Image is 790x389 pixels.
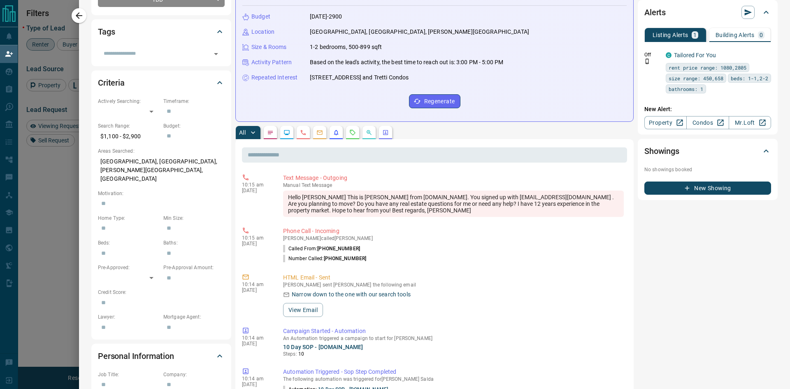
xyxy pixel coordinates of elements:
p: HTML Email - Sent [283,273,624,282]
p: Called From: [283,245,360,252]
p: Automation Triggered - Sop Step Completed [283,368,624,376]
button: New Showing [644,182,771,195]
p: Phone Call - Incoming [283,227,624,235]
p: Budget [251,12,270,21]
p: [DATE] [242,341,271,347]
p: All [239,130,246,135]
p: 10:15 am [242,182,271,188]
p: [PERSON_NAME] sent [PERSON_NAME] the following email [283,282,624,288]
a: Tailored For You [674,52,716,58]
svg: Lead Browsing Activity [283,129,290,136]
p: Based on the lead's activity, the best time to reach out is: 3:00 PM - 5:00 PM [310,58,503,67]
p: [DATE] [242,188,271,193]
p: Location [251,28,274,36]
p: Activity Pattern [251,58,292,67]
div: Criteria [98,73,225,93]
p: Baths: [163,239,225,247]
svg: Notes [267,129,274,136]
p: Listing Alerts [653,32,688,38]
h2: Alerts [644,6,666,19]
div: Hello [PERSON_NAME] This is [PERSON_NAME] from [DOMAIN_NAME]. You signed up with [EMAIL_ADDRESS][... [283,191,624,217]
div: Showings [644,141,771,161]
p: 10:14 am [242,376,271,382]
svg: Push Notification Only [644,58,650,64]
p: Text Message [283,182,624,188]
p: Search Range: [98,122,159,130]
p: 1 [693,32,697,38]
h2: Criteria [98,76,125,89]
a: Property [644,116,687,129]
span: [PHONE_NUMBER] [324,256,367,261]
p: Credit Score: [98,289,225,296]
svg: Calls [300,129,307,136]
div: Personal Information [98,346,225,366]
p: Number Called: [283,255,366,262]
svg: Opportunities [366,129,372,136]
p: Size & Rooms [251,43,287,51]
p: New Alert: [644,105,771,114]
p: Building Alerts [716,32,755,38]
p: 10:15 am [242,235,271,241]
svg: Requests [349,129,356,136]
span: size range: 450,658 [669,74,723,82]
h2: Personal Information [98,349,174,363]
svg: Agent Actions [382,129,389,136]
p: [DATE] [242,241,271,247]
a: 10 Day SOP - [DOMAIN_NAME] [283,344,363,350]
p: Beds: [98,239,159,247]
p: 1-2 bedrooms, 500-899 sqft [310,43,382,51]
p: Lawyer: [98,313,159,321]
p: An Automation triggered a campaign to start for [PERSON_NAME] [283,335,624,341]
p: Budget: [163,122,225,130]
button: Regenerate [409,94,460,108]
p: [STREET_ADDRESS] and Tretti Condos [310,73,409,82]
div: Alerts [644,2,771,22]
a: Mr.Loft [729,116,771,129]
p: Steps: [283,350,624,358]
a: Condos [686,116,729,129]
p: [GEOGRAPHIC_DATA], [GEOGRAPHIC_DATA], [PERSON_NAME][GEOGRAPHIC_DATA], [GEOGRAPHIC_DATA] [98,155,225,186]
svg: Emails [316,129,323,136]
h2: Tags [98,25,115,38]
p: Motivation: [98,190,225,197]
p: The following automation was triggered for [PERSON_NAME] Salda [283,376,624,382]
p: [DATE] [242,382,271,387]
p: Company: [163,371,225,378]
p: [DATE] [242,287,271,293]
span: bathrooms: 1 [669,85,703,93]
p: Timeframe: [163,98,225,105]
p: Actively Searching: [98,98,159,105]
div: condos.ca [666,52,671,58]
h2: Showings [644,144,679,158]
p: Job Title: [98,371,159,378]
p: Min Size: [163,214,225,222]
p: 0 [760,32,763,38]
span: beds: 1-1,2-2 [731,74,768,82]
p: Pre-Approved: [98,264,159,271]
p: [DATE]-2900 [310,12,342,21]
svg: Listing Alerts [333,129,339,136]
p: [GEOGRAPHIC_DATA], [GEOGRAPHIC_DATA], [PERSON_NAME][GEOGRAPHIC_DATA] [310,28,529,36]
p: Off [644,51,661,58]
p: Home Type: [98,214,159,222]
p: Narrow down to the one with our search tools [292,290,411,299]
p: [PERSON_NAME] called [PERSON_NAME] [283,235,624,241]
p: 10:14 am [242,282,271,287]
span: [PHONE_NUMBER] [317,246,360,252]
span: 10 [298,351,304,357]
p: Text Message - Outgoing [283,174,624,182]
div: Tags [98,22,225,42]
span: manual [283,182,300,188]
p: 10:14 am [242,335,271,341]
p: Mortgage Agent: [163,313,225,321]
button: Open [210,48,222,60]
p: Campaign Started - Automation [283,327,624,335]
p: No showings booked [644,166,771,173]
p: Areas Searched: [98,147,225,155]
span: rent price range: 1080,2805 [669,63,746,72]
p: Pre-Approval Amount: [163,264,225,271]
p: $1,100 - $2,900 [98,130,159,143]
button: View Email [283,303,323,317]
p: Repeated Interest [251,73,297,82]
